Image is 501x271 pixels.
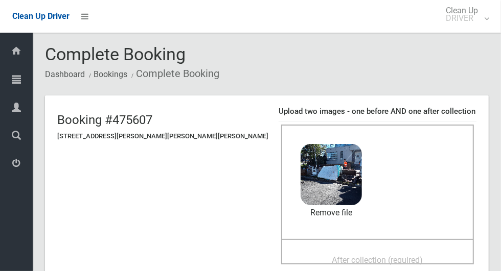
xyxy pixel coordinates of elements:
[45,44,186,64] span: Complete Booking
[57,113,268,127] h2: Booking #475607
[307,175,488,186] span: 2025-08-1210.14.041369593038613763302.jpg
[332,255,423,265] span: After collection (required)
[279,107,476,116] h4: Upload two images - one before AND one after collection
[301,205,362,220] a: Remove file
[94,69,127,79] a: Bookings
[320,157,331,167] strong: 4.1
[441,7,488,22] span: Clean Up
[45,69,85,79] a: Dashboard
[57,133,268,140] h5: [STREET_ADDRESS][PERSON_NAME][PERSON_NAME][PERSON_NAME]
[446,14,478,22] small: DRIVER
[12,11,70,21] span: Clean Up Driver
[316,157,347,167] span: MB
[129,64,219,83] li: Complete Booking
[12,9,70,24] a: Clean Up Driver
